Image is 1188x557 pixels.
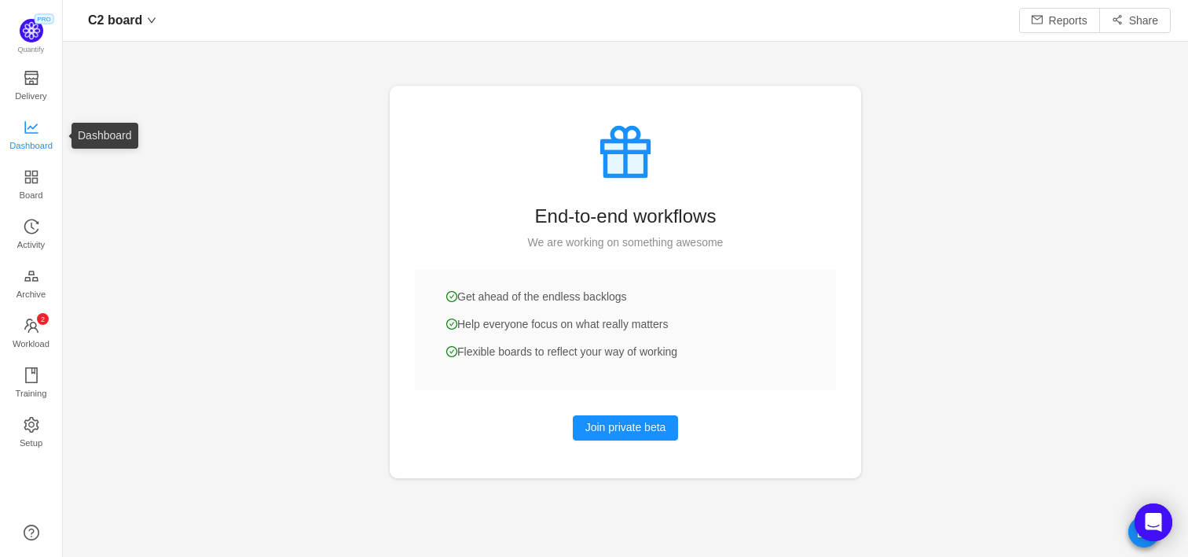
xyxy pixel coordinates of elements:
[15,80,46,112] span: Delivery
[13,328,49,360] span: Workload
[1099,8,1171,33] button: icon: share-altShare
[88,8,142,33] span: C2 board
[15,378,46,409] span: Training
[9,130,53,161] span: Dashboard
[20,427,42,459] span: Setup
[34,14,53,24] span: PRO
[24,417,39,433] i: icon: setting
[24,318,39,334] i: icon: team
[24,319,39,350] a: icon: teamWorkload
[24,120,39,135] i: icon: line-chart
[147,16,156,25] i: icon: down
[40,313,44,325] p: 2
[1135,504,1172,541] div: Open Intercom Messenger
[1128,516,1160,548] button: icon: calendar
[24,170,39,201] a: Board
[24,219,39,251] a: Activity
[573,415,679,441] button: Join private beta
[24,268,39,284] i: icon: gold
[24,71,39,102] a: Delivery
[16,278,46,310] span: Archive
[24,70,39,86] i: icon: shop
[1019,8,1100,33] button: icon: mailReports
[17,229,45,260] span: Activity
[24,219,39,234] i: icon: history
[24,269,39,301] a: Archive
[37,313,49,325] sup: 2
[18,46,45,53] span: Quantify
[20,179,43,211] span: Board
[24,169,39,185] i: icon: appstore
[24,367,39,383] i: icon: book
[24,368,39,400] a: Training
[20,19,43,42] img: Quantify
[24,120,39,152] a: Dashboard
[24,418,39,449] a: Setup
[24,525,39,540] a: icon: question-circle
